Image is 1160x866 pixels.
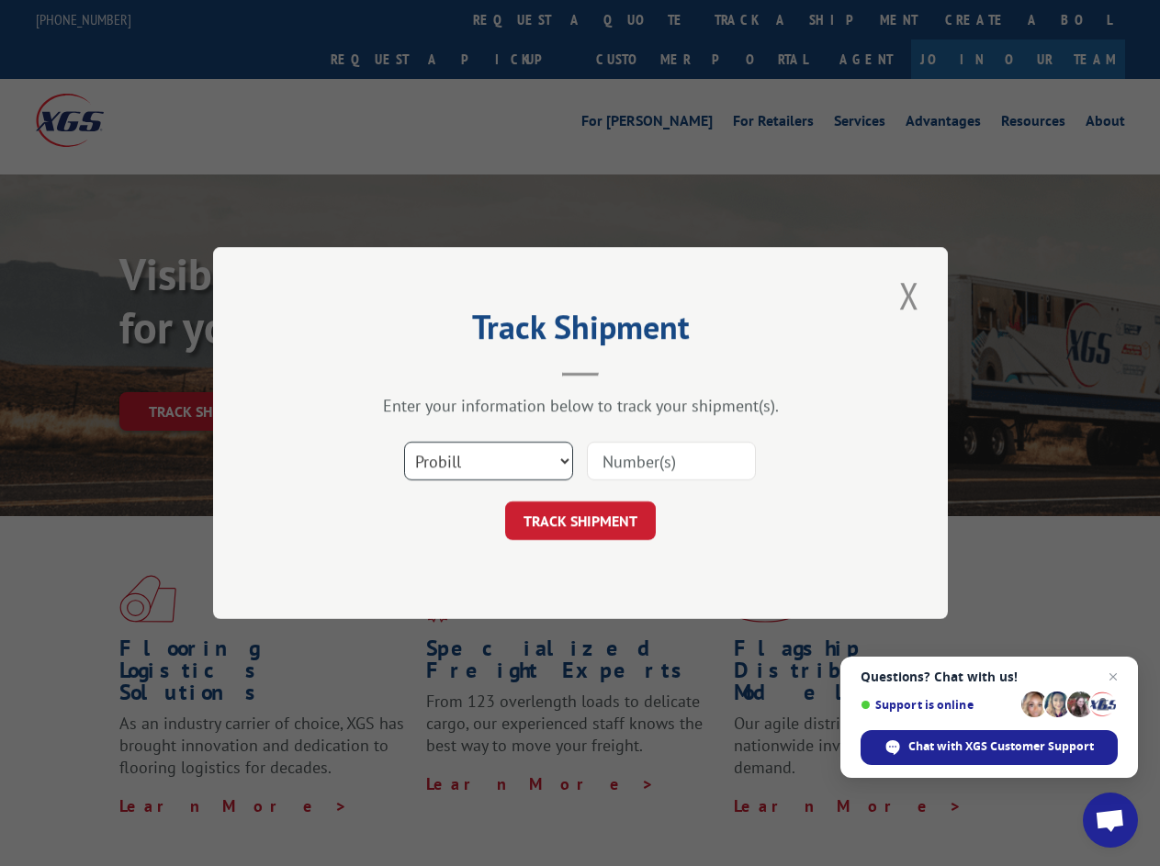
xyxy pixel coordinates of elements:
[305,395,856,416] div: Enter your information below to track your shipment(s).
[861,698,1015,712] span: Support is online
[861,669,1118,684] span: Questions? Chat with us!
[1083,793,1138,848] a: Open chat
[587,442,756,480] input: Number(s)
[861,730,1118,765] span: Chat with XGS Customer Support
[505,501,656,540] button: TRACK SHIPMENT
[305,314,856,349] h2: Track Shipment
[894,270,925,321] button: Close modal
[908,738,1094,755] span: Chat with XGS Customer Support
